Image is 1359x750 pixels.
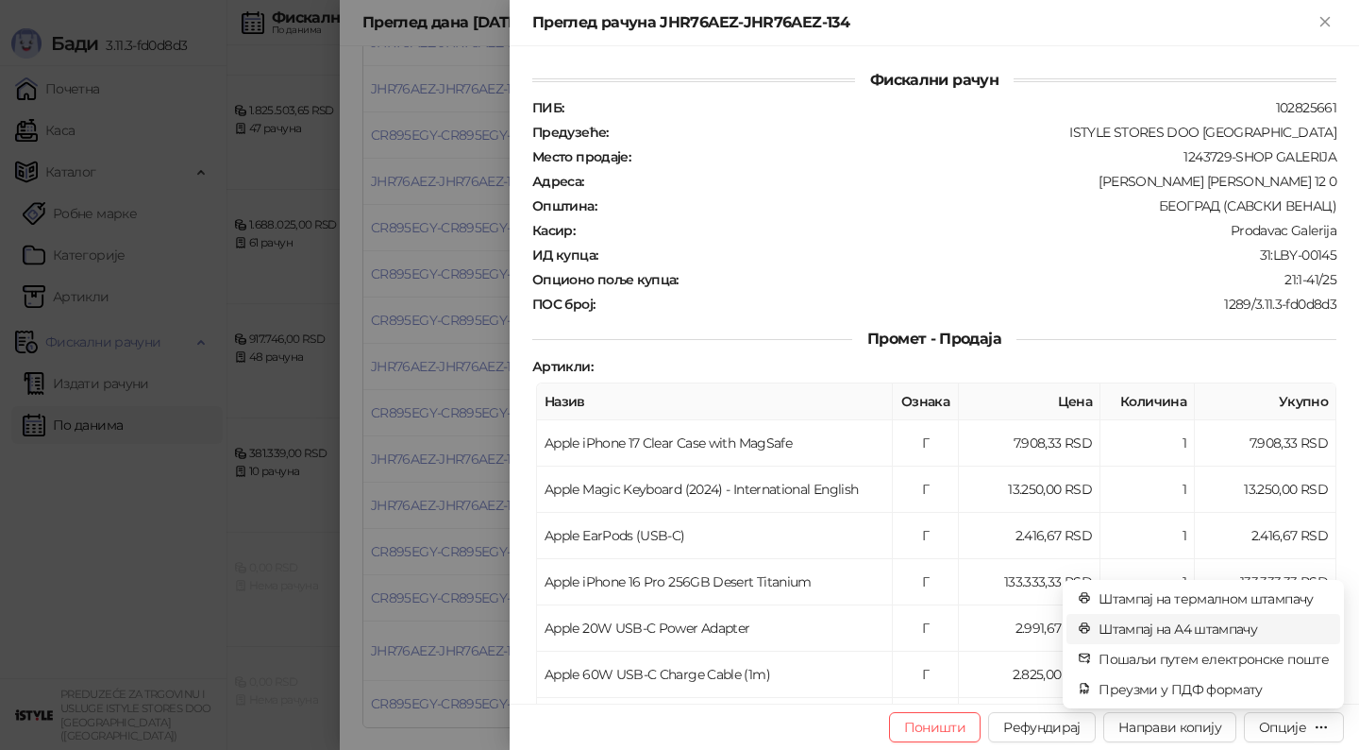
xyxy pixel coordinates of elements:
strong: ПОС број : [532,296,595,313]
span: Направи копију [1118,719,1221,736]
td: Apple iPhone 16 Pro 256GB Desert Titanium [537,559,893,605]
td: Г [893,467,959,513]
div: ISTYLE STORES DOO [GEOGRAPHIC_DATA] [611,124,1338,141]
th: Цена [959,384,1100,420]
button: Close [1314,11,1336,34]
td: Г [893,559,959,605]
strong: ИД купца : [532,247,597,264]
td: 13.250,00 RSD [959,467,1100,513]
th: Укупно [1195,384,1336,420]
strong: Место продаје : [532,148,630,165]
td: 133.333,33 RSD [959,559,1100,605]
strong: Адреса : [532,173,584,190]
strong: Општина : [532,197,596,214]
td: 1 [1100,467,1195,513]
td: 2.416,67 RSD [959,513,1100,559]
span: Промет - Продаја [852,330,1016,348]
td: Г [893,420,959,467]
th: Количина [1100,384,1195,420]
td: Apple iPhone 17 Clear Case with MagSafe [537,420,893,467]
td: 1 [1100,420,1195,467]
div: 102825661 [565,99,1338,116]
td: Apple Magic Keyboard (2024) - International English [537,467,893,513]
div: [PERSON_NAME] [PERSON_NAME] 12 0 [586,173,1338,190]
span: Штампај на термалном штампачу [1099,588,1329,609]
button: Направи копију [1103,712,1236,742]
td: Apple 20W USB-C Power Adapter [537,605,893,652]
td: 13.250,00 RSD [1195,467,1336,513]
td: Apple 60W USB-C Charge Cable (1m) [537,652,893,698]
td: 1 [1100,513,1195,559]
strong: Касир : [532,222,575,239]
div: 1243729-SHOP GALERIJA [632,148,1338,165]
td: Г [893,652,959,698]
div: 1289/3.11.3-fd0d8d3 [596,296,1338,313]
td: 2.416,67 RSD [1195,513,1336,559]
button: Опције [1244,712,1344,742]
td: 1 [1100,559,1195,605]
div: Преглед рачуна JHR76AEZ-JHR76AEZ-134 [532,11,1314,34]
div: 31:LBY-00145 [599,247,1338,264]
td: 2.991,67 RSD [959,605,1100,652]
strong: Предузеће : [532,124,609,141]
strong: Артикли : [532,358,593,375]
th: Ознака [893,384,959,420]
div: Prodavac Galerija [577,222,1338,239]
button: Рефундирај [988,712,1096,742]
button: Поништи [889,712,981,742]
strong: ПИБ : [532,99,563,116]
td: 2.825,00 RSD [959,652,1100,698]
td: Г [893,513,959,559]
div: 21:1-41/25 [680,271,1338,288]
strong: Опционо поље купца : [532,271,679,288]
td: 7.908,33 RSD [1195,420,1336,467]
td: Apple EarPods (USB-C) [537,513,893,559]
div: Опције [1259,719,1306,736]
span: Штампај на А4 штампачу [1099,619,1329,639]
div: БЕОГРАД (САВСКИ ВЕНАЦ) [598,197,1338,214]
span: Фискални рачун [855,71,1014,89]
th: Назив [537,384,893,420]
td: 7.908,33 RSD [959,420,1100,467]
td: Г [893,605,959,652]
span: Преузми у ПДФ формату [1099,679,1329,700]
span: Пошаљи путем електронске поште [1099,649,1329,670]
td: 133.333,33 RSD [1195,559,1336,605]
